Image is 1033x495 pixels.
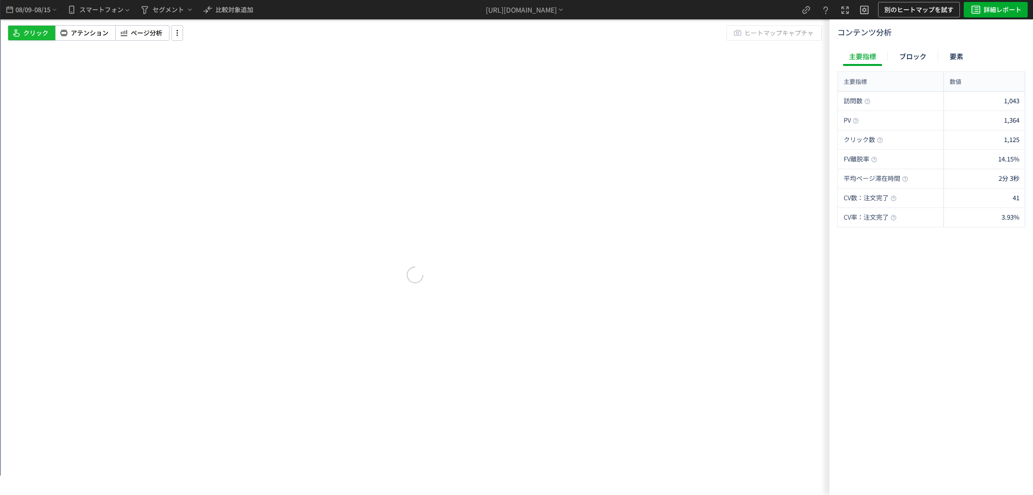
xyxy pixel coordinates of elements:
[79,2,123,17] span: スマートフォン
[216,5,253,14] span: 比較対象追加
[744,26,814,40] span: ヒートマップキャプチャ
[131,29,162,38] span: ページ分析
[71,29,108,38] span: アテンション
[486,5,557,15] div: [URL][DOMAIN_NAME]
[23,29,48,38] span: クリック
[726,25,822,41] button: ヒートマップキャプチャ
[153,2,184,17] span: セグメント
